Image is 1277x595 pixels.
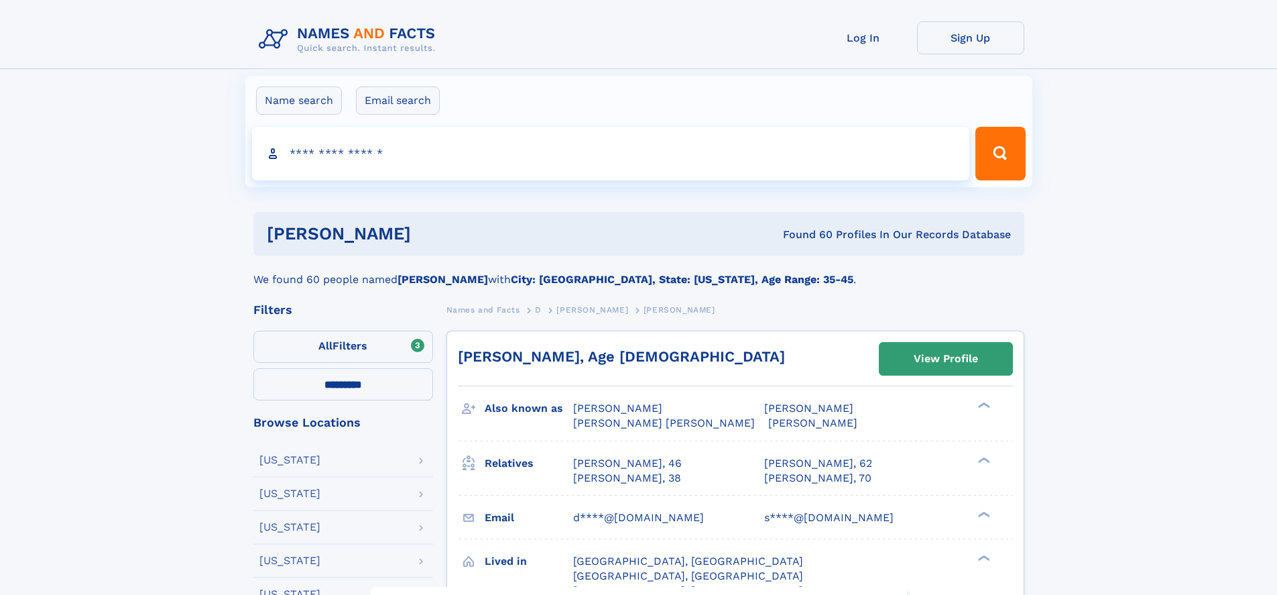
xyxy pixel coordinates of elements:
[253,417,433,429] div: Browse Locations
[485,506,573,529] h3: Email
[256,87,342,115] label: Name search
[879,343,1012,375] a: View Profile
[556,301,628,318] a: [PERSON_NAME]
[485,452,573,475] h3: Relatives
[446,301,520,318] a: Names and Facts
[975,127,1025,180] button: Search Button
[917,21,1024,54] a: Sign Up
[764,471,871,486] a: [PERSON_NAME], 70
[573,456,682,471] a: [PERSON_NAME], 46
[556,305,628,315] span: [PERSON_NAME]
[259,455,320,466] div: [US_STATE]
[252,127,970,180] input: search input
[764,402,853,415] span: [PERSON_NAME]
[253,331,433,363] label: Filters
[259,488,320,499] div: [US_STATE]
[975,401,991,410] div: ❯
[975,553,991,562] div: ❯
[356,87,440,115] label: Email search
[253,21,446,58] img: Logo Names and Facts
[573,417,755,429] span: [PERSON_NAME] [PERSON_NAME]
[573,570,803,582] span: [GEOGRAPHIC_DATA], [GEOGRAPHIC_DATA]
[318,339,332,352] span: All
[914,343,978,374] div: View Profile
[458,348,785,365] a: [PERSON_NAME], Age [DEMOGRAPHIC_DATA]
[597,227,1011,242] div: Found 60 Profiles In Our Records Database
[573,402,662,415] span: [PERSON_NAME]
[535,305,542,315] span: D
[535,301,542,318] a: D
[485,550,573,573] h3: Lived in
[644,305,715,315] span: [PERSON_NAME]
[573,555,803,567] span: [GEOGRAPHIC_DATA], [GEOGRAPHIC_DATA]
[768,417,857,429] span: [PERSON_NAME]
[398,273,488,286] b: [PERSON_NAME]
[573,471,681,486] a: [PERSON_NAME], 38
[975,455,991,464] div: ❯
[259,522,320,533] div: [US_STATE]
[253,256,1024,288] div: We found 60 people named with .
[975,510,991,519] div: ❯
[511,273,853,286] b: City: [GEOGRAPHIC_DATA], State: [US_STATE], Age Range: 35-45
[259,555,320,566] div: [US_STATE]
[485,397,573,420] h3: Also known as
[253,304,433,316] div: Filters
[267,225,597,242] h1: [PERSON_NAME]
[764,456,872,471] a: [PERSON_NAME], 62
[810,21,917,54] a: Log In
